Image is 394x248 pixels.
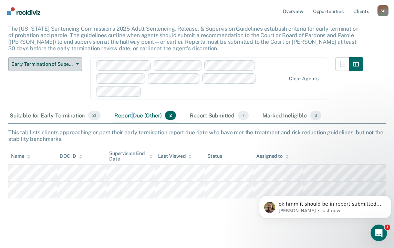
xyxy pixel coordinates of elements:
[165,111,176,120] span: 2
[256,181,394,229] iframe: Intercom notifications message
[113,108,177,123] div: Report Due (Other)2
[88,111,101,120] span: 21
[8,108,102,123] div: Suitable for Early Termination21
[60,153,82,159] div: DOC ID
[261,108,323,123] div: Marked Ineligible8
[377,5,388,16] button: Profile dropdown button
[8,129,386,142] div: This tab lists clients approaching or past their early termination report due date who have met t...
[11,61,73,67] span: Early Termination of Supervision
[8,57,82,71] button: Early Termination of Supervision
[256,153,289,159] div: Assigned to
[158,153,191,159] div: Last Viewed
[8,25,359,52] p: The [US_STATE] Sentencing Commission’s 2025 Adult Sentencing, Release, & Supervision Guidelines e...
[310,111,321,120] span: 8
[385,225,390,230] span: 1
[371,225,387,241] iframe: Intercom live chat
[109,151,153,162] div: Supervision End Date
[11,153,30,159] div: Name
[207,153,222,159] div: Status
[7,7,40,15] img: Recidiviz
[377,5,388,16] div: S C
[289,76,318,82] div: Clear agents
[188,108,250,123] div: Report Submitted7
[238,111,249,120] span: 7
